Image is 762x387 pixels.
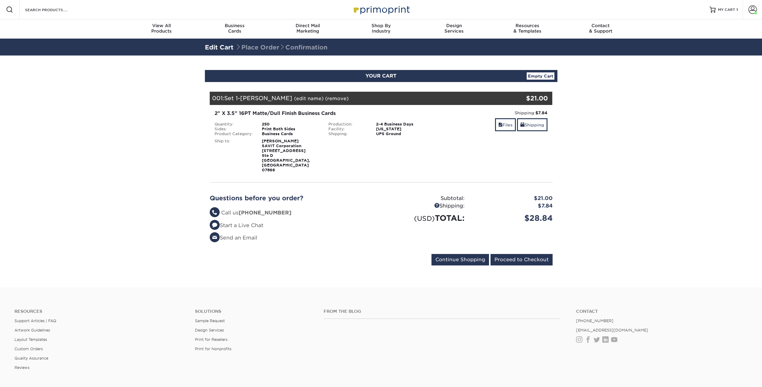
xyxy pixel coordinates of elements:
strong: [PERSON_NAME] SAVIT Corporation [STREET_ADDRESS] Ste D [GEOGRAPHIC_DATA], [GEOGRAPHIC_DATA] 07866 [262,139,310,172]
div: Sides: [210,127,258,132]
div: Shipping: [381,202,469,210]
div: TOTAL: [381,212,469,224]
div: Industry [344,23,418,34]
div: & Support [564,23,637,34]
input: Continue Shopping [431,254,489,265]
span: Set 1-[PERSON_NAME] [224,95,292,101]
h4: From the Blog [324,309,560,314]
span: View All [125,23,198,28]
a: Artwork Guidelines [14,328,50,332]
div: Production: [324,122,372,127]
div: $7.84 [469,202,557,210]
a: [PHONE_NUMBER] [576,319,613,323]
div: $28.84 [469,212,557,224]
div: & Templates [491,23,564,34]
a: Print for Resellers [195,337,227,342]
span: Place Order Confirmation [235,44,328,51]
span: 1 [736,8,738,12]
a: Start a Live Chat [210,222,263,228]
h4: Solutions [195,309,315,314]
div: Products [125,23,198,34]
div: 2" X 3.5" 16PT Matte/Dull Finish Business Cards [215,110,434,117]
a: (edit name) [294,96,324,101]
div: 250 [257,122,324,127]
span: Resources [491,23,564,28]
span: shipping [520,122,525,127]
div: Ship to: [210,139,258,173]
div: Product Category: [210,132,258,136]
strong: [PHONE_NUMBER] [239,210,291,216]
div: Marketing [271,23,344,34]
a: Send an Email [210,235,257,241]
div: Quantity: [210,122,258,127]
a: Shop ByIndustry [344,19,418,39]
span: Business [198,23,271,28]
a: View AllProducts [125,19,198,39]
a: Shipping [517,118,547,131]
a: Files [495,118,516,131]
a: Reviews [14,365,30,370]
a: Contact& Support [564,19,637,39]
a: Direct MailMarketing [271,19,344,39]
a: Edit Cart [205,44,234,51]
span: YOUR CART [365,73,397,79]
div: Shipping: [443,110,548,116]
strong: $7.84 [535,110,547,115]
span: MY CART [718,7,735,12]
a: Contact [576,309,748,314]
a: Empty Cart [527,72,554,80]
a: Layout Templates [14,337,47,342]
div: Business Cards [257,132,324,136]
h2: Questions before you order? [210,195,377,202]
a: DesignServices [418,19,491,39]
a: Custom Orders [14,347,43,351]
a: Design Services [195,328,224,332]
div: Cards [198,23,271,34]
a: Support Articles | FAQ [14,319,56,323]
a: (remove) [325,96,349,101]
div: Facility: [324,127,372,132]
a: Quality Assurance [14,356,48,360]
div: 001: [210,92,495,105]
span: files [498,122,503,127]
span: Design [418,23,491,28]
div: UPS Ground [372,132,438,136]
a: Resources& Templates [491,19,564,39]
img: Primoprint [351,3,411,16]
div: [US_STATE] [372,127,438,132]
h4: Resources [14,309,186,314]
div: Services [418,23,491,34]
input: Proceed to Checkout [491,254,553,265]
div: Shipping: [324,132,372,136]
a: Print for Nonprofits [195,347,231,351]
a: [EMAIL_ADDRESS][DOMAIN_NAME] [576,328,648,332]
span: Contact [564,23,637,28]
div: $21.00 [469,195,557,202]
input: SEARCH PRODUCTS..... [24,6,83,13]
span: Shop By [344,23,418,28]
span: Direct Mail [271,23,344,28]
small: (USD) [414,214,435,222]
div: 2-4 Business Days [372,122,438,127]
div: Subtotal: [381,195,469,202]
div: Print Both Sides [257,127,324,132]
a: Sample Request [195,319,225,323]
li: Call us [210,209,377,217]
div: $21.00 [495,94,548,103]
a: BusinessCards [198,19,271,39]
